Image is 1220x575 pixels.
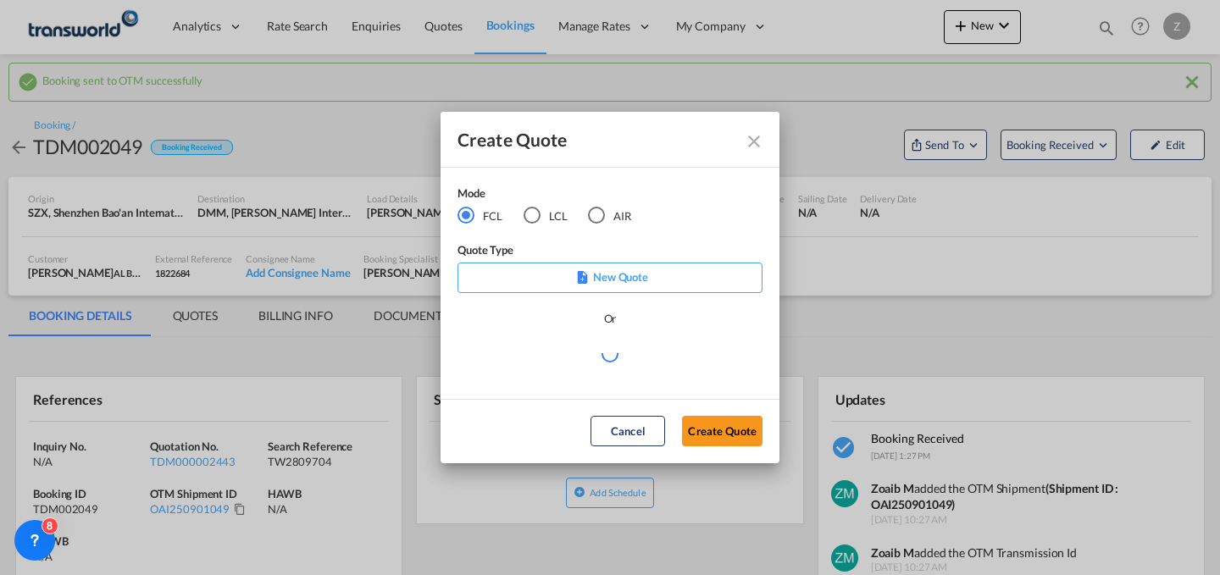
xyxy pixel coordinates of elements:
[604,310,617,327] div: Or
[591,416,665,446] button: Cancel
[463,268,757,285] p: New Quote
[457,206,502,224] md-radio-button: FCL
[524,206,568,224] md-radio-button: LCL
[682,416,762,446] button: Create Quote
[457,241,762,263] div: Quote Type
[457,263,762,293] div: New Quote
[744,131,764,152] md-icon: Close dialog
[588,206,631,224] md-radio-button: AIR
[457,129,732,150] div: Create Quote
[457,185,652,206] div: Mode
[737,124,768,155] button: Close dialog
[441,112,779,463] md-dialog: Create QuoteModeFCL LCLAIR ...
